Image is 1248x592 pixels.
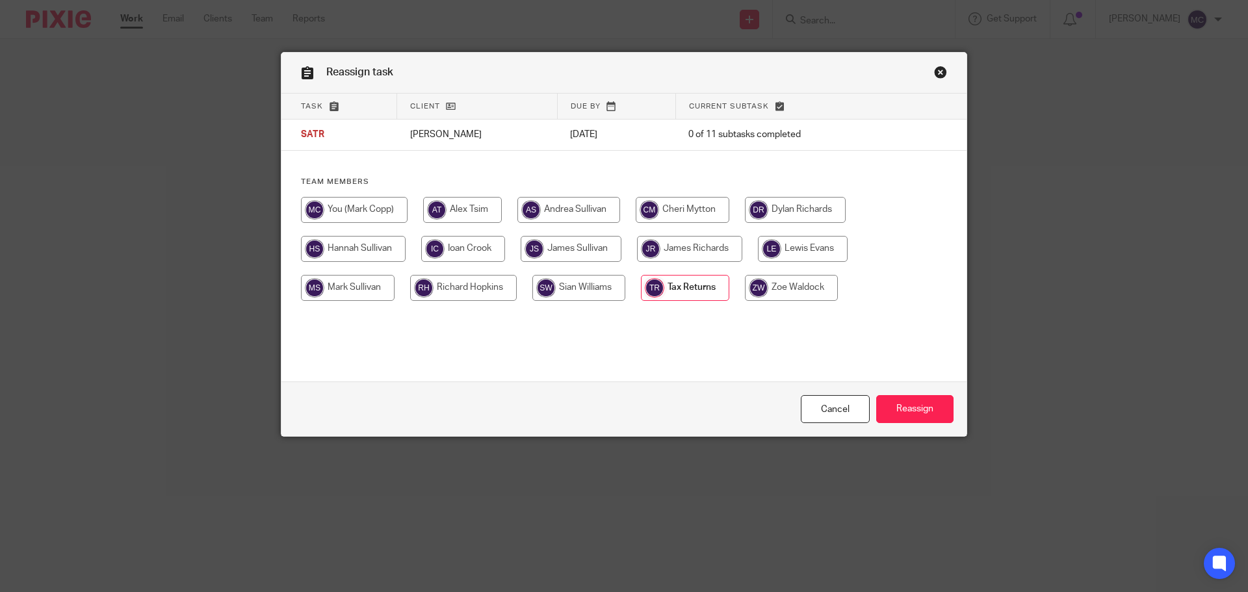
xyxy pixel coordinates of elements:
[301,177,947,187] h4: Team members
[410,128,544,141] p: [PERSON_NAME]
[301,131,324,140] span: SATR
[570,128,662,141] p: [DATE]
[689,103,769,110] span: Current subtask
[934,66,947,83] a: Close this dialog window
[301,103,323,110] span: Task
[876,395,954,423] input: Reassign
[571,103,601,110] span: Due by
[326,67,393,77] span: Reassign task
[801,395,870,423] a: Close this dialog window
[675,120,902,151] td: 0 of 11 subtasks completed
[410,103,440,110] span: Client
